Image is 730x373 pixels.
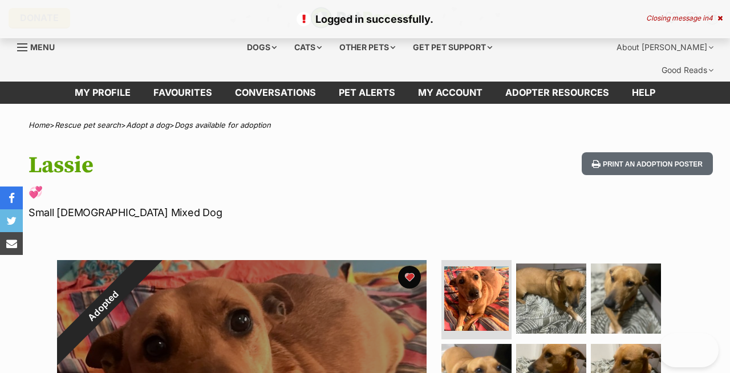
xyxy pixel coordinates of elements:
[708,14,713,22] span: 4
[582,152,713,176] button: Print an adoption poster
[646,14,723,22] div: Closing message in
[331,36,403,59] div: Other pets
[29,120,50,129] a: Home
[327,82,407,104] a: Pet alerts
[55,120,121,129] a: Rescue pet search
[30,42,55,52] span: Menu
[17,36,63,56] a: Menu
[444,266,509,331] img: Photo of Lassie
[659,333,719,367] iframe: Help Scout Beacon - Open
[516,263,586,334] img: Photo of Lassie
[142,82,224,104] a: Favourites
[591,263,661,334] img: Photo of Lassie
[286,36,330,59] div: Cats
[126,120,169,129] a: Adopt a dog
[620,82,667,104] a: Help
[63,82,142,104] a: My profile
[654,59,721,82] div: Good Reads
[407,82,494,104] a: My account
[29,205,446,220] p: Small [DEMOGRAPHIC_DATA] Mixed Dog
[398,266,421,289] button: favourite
[609,36,721,59] div: About [PERSON_NAME]
[405,36,500,59] div: Get pet support
[175,120,271,129] a: Dogs available for adoption
[494,82,620,104] a: Adopter resources
[224,82,327,104] a: conversations
[29,184,446,200] p: 💞
[239,36,285,59] div: Dogs
[11,11,719,27] p: Logged in successfully.
[29,152,446,179] h1: Lassie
